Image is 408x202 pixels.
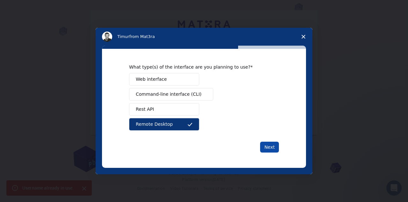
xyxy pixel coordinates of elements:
span: Web interface [136,76,167,83]
div: What type(s) of the interface are you planning to use? [129,64,269,70]
button: Web interface [129,73,199,86]
span: Support [13,4,36,10]
button: Command-line interface (CLI) [129,88,213,101]
span: Close survey [295,28,312,46]
span: Timur [117,34,129,39]
button: Rest API [129,103,199,116]
span: Command-line interface (CLI) [136,91,201,98]
span: Remote Desktop [136,121,173,128]
button: Remote Desktop [129,118,199,131]
img: Profile image for Timur [102,32,112,42]
button: Next [260,142,279,153]
span: Rest API [136,106,154,113]
span: from Mat3ra [129,34,155,39]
